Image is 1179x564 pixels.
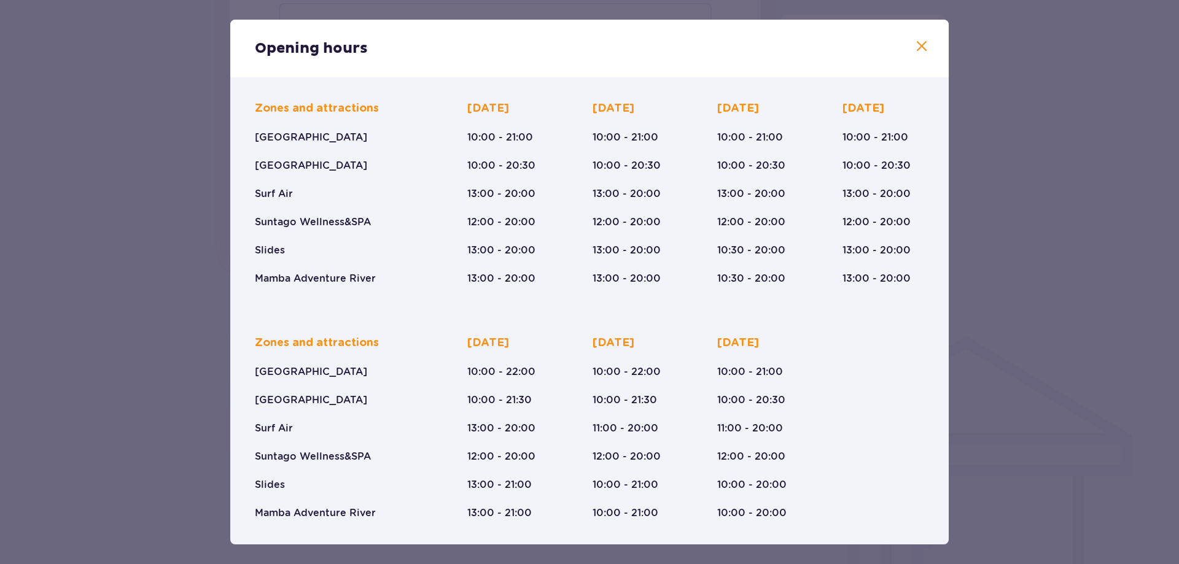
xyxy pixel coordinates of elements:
p: 10:00 - 21:30 [467,393,532,407]
p: Zones and attractions [255,336,379,350]
p: Opening hours [255,39,368,58]
p: 10:00 - 21:30 [593,393,657,407]
p: 10:00 - 22:00 [467,365,535,379]
p: 12:00 - 20:00 [467,215,535,229]
p: Zones and attractions [255,101,379,116]
p: 13:00 - 20:00 [717,187,785,201]
p: Mamba Adventure River [255,506,376,520]
p: Suntago Wellness&SPA [255,450,371,463]
p: 13:00 - 20:00 [842,272,911,285]
p: 13:00 - 20:00 [467,244,535,257]
p: Slides [255,478,285,492]
p: 13:00 - 20:00 [593,272,661,285]
p: Surf Air [255,187,293,201]
p: 10:00 - 20:30 [842,159,911,172]
p: Slides [255,244,285,257]
p: 10:00 - 21:00 [717,131,783,144]
p: 13:00 - 20:00 [467,422,535,435]
p: 13:00 - 20:00 [842,187,911,201]
p: Suntago Wellness&SPA [255,215,371,229]
p: 13:00 - 20:00 [467,272,535,285]
p: [GEOGRAPHIC_DATA] [255,131,367,144]
p: 10:30 - 20:00 [717,244,785,257]
p: [DATE] [717,101,759,116]
p: 10:00 - 21:00 [593,131,658,144]
p: 10:00 - 20:00 [717,506,787,520]
p: [GEOGRAPHIC_DATA] [255,393,367,407]
p: Mamba Adventure River [255,272,376,285]
p: 13:00 - 20:00 [842,244,911,257]
p: Surf Air [255,422,293,435]
p: 12:00 - 20:00 [717,215,785,229]
p: 13:00 - 21:00 [467,478,532,492]
p: 11:00 - 20:00 [717,422,783,435]
p: 10:30 - 20:00 [717,272,785,285]
p: 10:00 - 20:30 [593,159,661,172]
p: 12:00 - 20:00 [467,450,535,463]
p: 10:00 - 20:30 [717,159,785,172]
p: [GEOGRAPHIC_DATA] [255,159,367,172]
p: 10:00 - 22:00 [593,365,661,379]
p: [DATE] [467,101,509,116]
p: 10:00 - 21:00 [467,131,533,144]
p: 12:00 - 20:00 [717,450,785,463]
p: 10:00 - 21:00 [842,131,908,144]
p: 10:00 - 21:00 [717,365,783,379]
p: 10:00 - 20:30 [717,393,785,407]
p: [DATE] [593,101,634,116]
p: 10:00 - 20:30 [467,159,535,172]
p: [DATE] [593,336,634,350]
p: 11:00 - 20:00 [593,422,658,435]
p: 13:00 - 20:00 [593,244,661,257]
p: 10:00 - 21:00 [593,506,658,520]
p: [GEOGRAPHIC_DATA] [255,365,367,379]
p: 10:00 - 21:00 [593,478,658,492]
p: [DATE] [467,336,509,350]
p: [DATE] [842,101,884,116]
p: 12:00 - 20:00 [593,450,661,463]
p: 13:00 - 20:00 [593,187,661,201]
p: 13:00 - 21:00 [467,506,532,520]
p: 12:00 - 20:00 [593,215,661,229]
p: [DATE] [717,336,759,350]
p: 13:00 - 20:00 [467,187,535,201]
p: 10:00 - 20:00 [717,478,787,492]
p: 12:00 - 20:00 [842,215,911,229]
